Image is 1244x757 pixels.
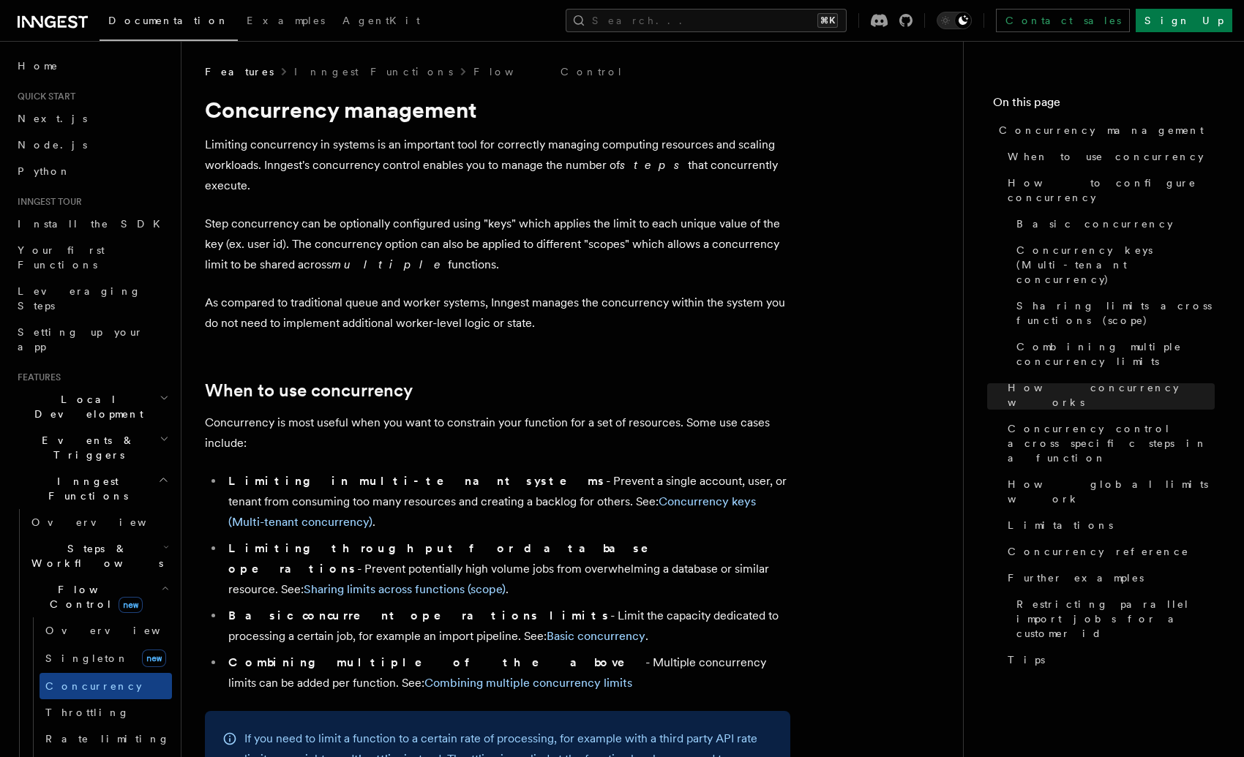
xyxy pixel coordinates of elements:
[1008,652,1045,667] span: Tips
[473,64,623,79] a: Flow Control
[45,733,170,745] span: Rate limiting
[31,516,182,528] span: Overview
[993,94,1215,117] h4: On this page
[142,649,166,667] span: new
[1011,293,1215,334] a: Sharing limits across functions (scope)
[331,257,448,271] em: multiple
[224,652,790,693] li: - Multiple concurrency limits can be added per function. See:
[224,471,790,532] li: - Prevent a single account, user, or tenant from consuming too many resources and creating a back...
[26,509,172,535] a: Overview
[12,237,172,278] a: Your first Functions
[424,676,632,690] a: Combining multiple concurrency limits
[1016,243,1215,287] span: Concurrency keys (Multi-tenant concurrency)
[566,9,847,32] button: Search...⌘K
[817,13,838,28] kbd: ⌘K
[996,9,1130,32] a: Contact sales
[205,413,790,453] p: Concurrency is most useful when you want to constrain your function for a set of resources. Some ...
[108,15,229,26] span: Documentation
[45,625,196,636] span: Overview
[228,609,610,622] strong: Basic concurrent operations limits
[26,535,172,576] button: Steps & Workflows
[334,4,429,39] a: AgentKit
[1002,647,1215,673] a: Tips
[100,4,238,41] a: Documentation
[12,386,172,427] button: Local Development
[12,158,172,184] a: Python
[342,15,420,26] span: AgentKit
[224,606,790,647] li: - Limit the capacity dedicated to processing a certain job, for example an import pipeline. See: .
[12,427,172,468] button: Events & Triggers
[1008,570,1144,585] span: Further examples
[12,53,172,79] a: Home
[40,644,172,673] a: Singletonnew
[228,541,669,576] strong: Limiting throughput for database operations
[1016,339,1215,369] span: Combining multiple concurrency limits
[294,64,453,79] a: Inngest Functions
[228,474,606,488] strong: Limiting in multi-tenant systems
[12,468,172,509] button: Inngest Functions
[1002,143,1215,170] a: When to use concurrency
[1002,415,1215,471] a: Concurrency control across specific steps in a function
[1002,565,1215,591] a: Further examples
[1002,512,1215,538] a: Limitations
[12,372,61,383] span: Features
[228,655,645,669] strong: Combining multiple of the above
[18,244,105,271] span: Your first Functions
[40,673,172,699] a: Concurrency
[40,699,172,726] a: Throttling
[1002,471,1215,512] a: How global limits work
[45,652,129,664] span: Singleton
[40,726,172,752] a: Rate limiting
[1008,176,1215,205] span: How to configure concurrency
[12,433,160,462] span: Events & Triggers
[26,576,172,617] button: Flow Controlnew
[1002,170,1215,211] a: How to configure concurrency
[247,15,325,26] span: Examples
[12,211,172,237] a: Install the SDK
[119,597,143,613] span: new
[1008,518,1113,532] span: Limitations
[26,582,161,611] span: Flow Control
[12,91,75,102] span: Quick start
[1011,334,1215,374] a: Combining multiple concurrency limits
[205,97,790,123] h1: Concurrency management
[12,105,172,132] a: Next.js
[304,582,506,596] a: Sharing limits across functions (scope)
[12,278,172,319] a: Leveraging Steps
[1011,211,1215,237] a: Basic concurrency
[18,218,169,230] span: Install the SDK
[1008,544,1189,559] span: Concurrency reference
[18,165,71,177] span: Python
[1008,477,1215,506] span: How global limits work
[1136,9,1232,32] a: Sign Up
[12,474,158,503] span: Inngest Functions
[205,135,790,196] p: Limiting concurrency in systems is an important tool for correctly managing computing resources a...
[205,64,274,79] span: Features
[1011,237,1215,293] a: Concurrency keys (Multi-tenant concurrency)
[1002,538,1215,565] a: Concurrency reference
[40,617,172,644] a: Overview
[1008,380,1215,410] span: How concurrency works
[45,707,130,718] span: Throttling
[205,214,790,275] p: Step concurrency can be optionally configured using "keys" which applies the limit to each unique...
[18,113,87,124] span: Next.js
[12,196,82,208] span: Inngest tour
[547,629,645,643] a: Basic concurrency
[26,541,163,570] span: Steps & Workflows
[12,319,172,360] a: Setting up your app
[1016,298,1215,328] span: Sharing limits across functions (scope)
[238,4,334,39] a: Examples
[1016,216,1173,231] span: Basic concurrency
[18,285,141,312] span: Leveraging Steps
[18,326,143,353] span: Setting up your app
[205,380,413,401] a: When to use concurrency
[1008,421,1215,465] span: Concurrency control across specific steps in a function
[993,117,1215,143] a: Concurrency management
[12,392,160,421] span: Local Development
[620,158,688,172] em: steps
[12,132,172,158] a: Node.js
[999,123,1204,138] span: Concurrency management
[1008,149,1204,164] span: When to use concurrency
[1016,597,1215,641] span: Restricting parallel import jobs for a customer id
[224,538,790,600] li: - Prevent potentially high volume jobs from overwhelming a database or similar resource. See: .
